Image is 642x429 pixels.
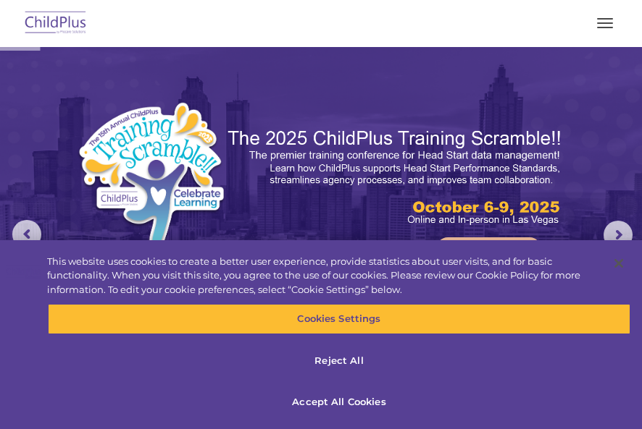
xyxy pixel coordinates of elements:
button: Accept All Cookies [48,387,630,417]
button: Close [603,247,635,279]
button: Reject All [48,346,630,376]
div: This website uses cookies to create a better user experience, provide statistics about user visit... [47,255,599,297]
img: ChildPlus by Procare Solutions [22,7,90,41]
button: Cookies Settings [48,304,630,334]
a: Learn More [436,237,541,266]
